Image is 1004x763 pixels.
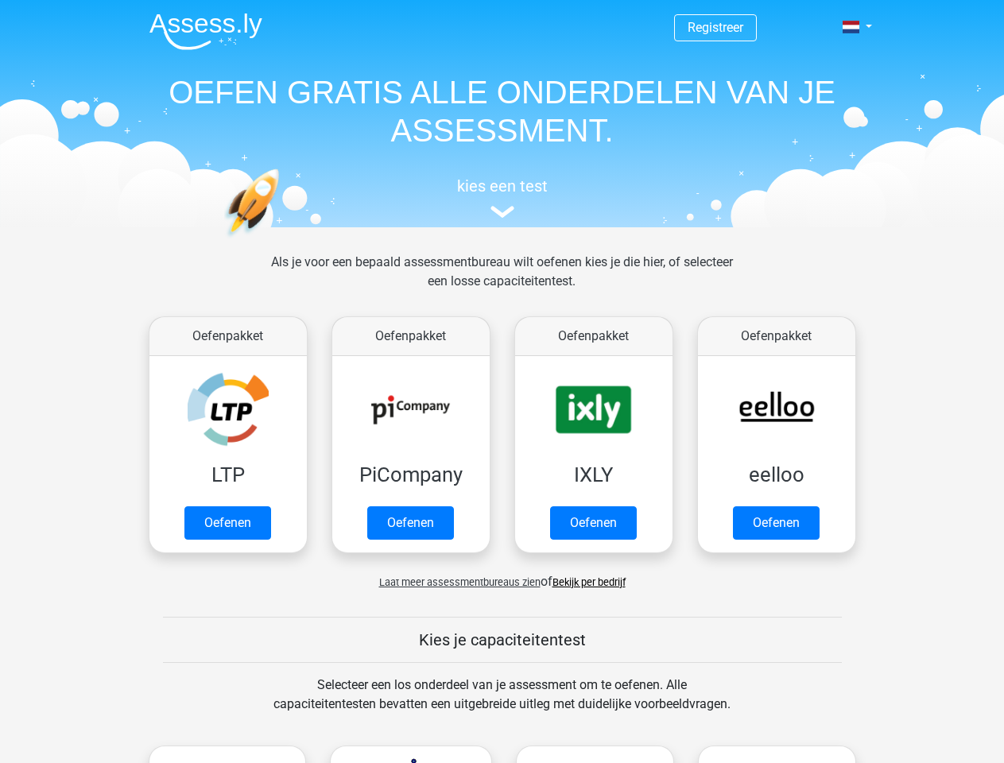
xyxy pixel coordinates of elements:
[552,576,626,588] a: Bekijk per bedrijf
[490,206,514,218] img: assessment
[688,20,743,35] a: Registreer
[149,13,262,50] img: Assessly
[733,506,820,540] a: Oefenen
[379,576,541,588] span: Laat meer assessmentbureaus zien
[137,176,868,219] a: kies een test
[258,676,746,733] div: Selecteer een los onderdeel van je assessment om te oefenen. Alle capaciteitentesten bevatten een...
[224,168,341,312] img: oefenen
[550,506,637,540] a: Oefenen
[184,506,271,540] a: Oefenen
[137,73,868,149] h1: OEFEN GRATIS ALLE ONDERDELEN VAN JE ASSESSMENT.
[367,506,454,540] a: Oefenen
[137,176,868,196] h5: kies een test
[258,253,746,310] div: Als je voor een bepaald assessmentbureau wilt oefenen kies je die hier, of selecteer een losse ca...
[137,560,868,591] div: of
[163,630,842,649] h5: Kies je capaciteitentest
